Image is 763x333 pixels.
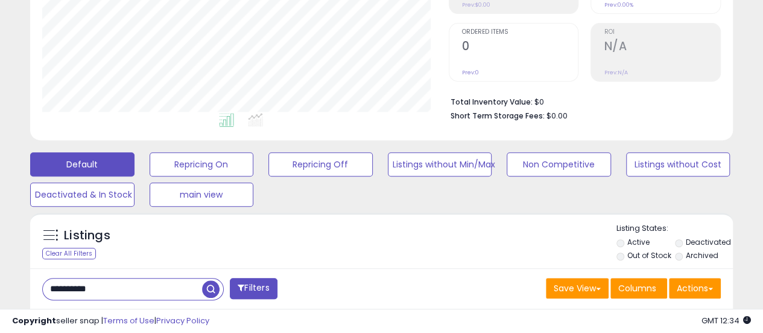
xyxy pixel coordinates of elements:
[451,111,545,121] b: Short Term Storage Fees:
[604,39,720,56] h2: N/A
[616,223,733,234] p: Listing States:
[546,110,568,121] span: $0.00
[150,152,254,176] button: Repricing On
[150,183,254,207] button: main view
[604,69,627,76] small: Prev: N/A
[268,152,373,176] button: Repricing Off
[42,248,96,259] div: Clear All Filters
[686,237,731,247] label: Deactivated
[686,250,718,260] label: Archived
[462,39,578,56] h2: 0
[103,315,154,326] a: Terms of Use
[618,282,656,294] span: Columns
[604,1,633,8] small: Prev: 0.00%
[388,152,492,176] button: Listings without Min/Max
[12,315,56,326] strong: Copyright
[669,278,721,299] button: Actions
[230,278,277,299] button: Filters
[64,227,110,244] h5: Listings
[30,183,135,207] button: Deactivated & In Stock
[507,152,611,176] button: Non Competitive
[156,315,209,326] a: Privacy Policy
[604,29,720,36] span: ROI
[627,237,649,247] label: Active
[12,315,209,327] div: seller snap | |
[626,152,730,176] button: Listings without Cost
[462,1,490,8] small: Prev: $0.00
[30,152,135,176] button: Default
[701,315,751,326] span: 2025-10-7 12:34 GMT
[610,278,667,299] button: Columns
[451,94,712,108] li: $0
[627,250,671,260] label: Out of Stock
[546,278,609,299] button: Save View
[462,29,578,36] span: Ordered Items
[451,97,533,107] b: Total Inventory Value:
[462,69,479,76] small: Prev: 0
